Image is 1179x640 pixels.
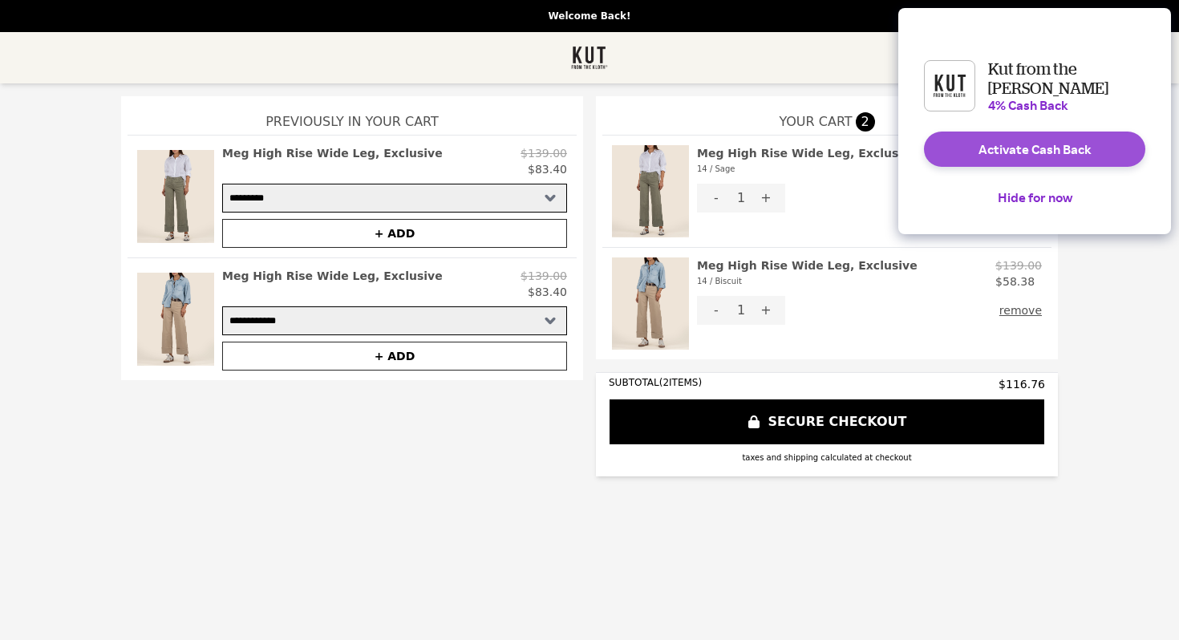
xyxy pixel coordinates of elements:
[856,112,875,132] span: 2
[999,296,1042,325] button: remove
[222,145,443,161] h2: Meg High Rise Wide Leg, Exclusive
[137,145,214,248] img: Meg High Rise Wide Leg, Exclusive
[528,284,567,300] p: $83.40
[659,377,702,388] span: ( 2 ITEMS)
[697,145,918,177] h2: Meg High Rise Wide Leg, Exclusive
[697,184,735,213] button: -
[999,376,1045,392] span: $116.76
[10,10,1169,22] p: Welcome Back!
[747,184,785,213] button: +
[222,268,443,284] h2: Meg High Rise Wide Leg, Exclusive
[222,184,567,213] select: Select a product variant
[609,452,1045,464] div: taxes and shipping calculated at checkout
[697,161,918,177] div: 14 / Sage
[222,306,567,335] select: Select a product variant
[995,273,1042,290] p: $58.38
[697,273,918,290] div: 14 / Biscuit
[697,257,918,290] h2: Meg High Rise Wide Leg, Exclusive
[747,296,785,325] button: +
[521,268,567,284] p: $139.00
[528,161,567,177] p: $83.40
[612,145,689,237] img: Meg High Rise Wide Leg, Exclusive
[571,42,608,74] img: Brand Logo
[521,145,567,161] p: $139.00
[735,184,747,213] div: 1
[609,377,659,388] span: SUBTOTAL
[697,296,735,325] button: -
[128,96,577,135] h1: Previously In Your Cart
[609,399,1045,445] button: SECURE CHECKOUT
[995,257,1042,273] p: $139.00
[137,268,214,371] img: Meg High Rise Wide Leg, Exclusive
[222,342,567,371] button: + ADD
[779,112,852,132] span: YOUR CART
[735,296,747,325] div: 1
[612,257,689,350] img: Meg High Rise Wide Leg, Exclusive
[222,219,567,248] button: + ADD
